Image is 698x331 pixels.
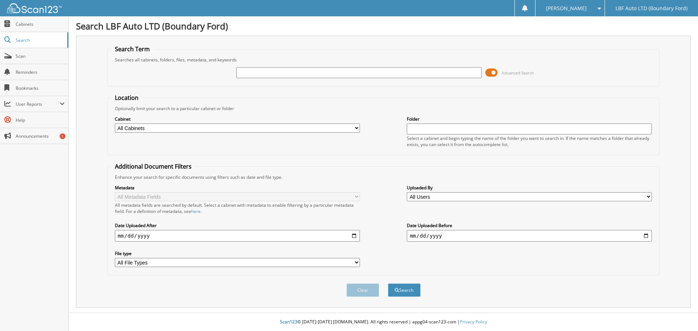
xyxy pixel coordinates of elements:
legend: Search Term [111,45,153,53]
div: Optionally limit your search to a particular cabinet or folder [111,105,656,112]
label: Date Uploaded Before [407,222,652,229]
legend: Additional Document Filters [111,162,195,170]
label: Metadata [115,185,360,191]
button: Clear [346,283,379,297]
span: Help [16,117,65,123]
div: Select a cabinet and begin typing the name of the folder you want to search in. If the name match... [407,135,652,148]
label: Uploaded By [407,185,652,191]
button: Search [388,283,421,297]
span: Advanced Search [502,70,534,76]
input: end [407,230,652,242]
legend: Location [111,94,142,102]
div: 1 [60,133,65,139]
span: Search [16,37,64,43]
label: Date Uploaded After [115,222,360,229]
span: Scan [16,53,65,59]
span: Announcements [16,133,65,139]
h1: Search LBF Auto LTD (Boundary Ford) [76,20,691,32]
div: © [DATE]-[DATE] [DOMAIN_NAME]. All rights reserved | appg04-scan123-com | [69,313,698,331]
span: Reminders [16,69,65,75]
div: Enhance your search for specific documents using filters such as date and file type. [111,174,656,180]
img: scan123-logo-white.svg [7,3,62,13]
label: File type [115,250,360,257]
a: Privacy Policy [460,319,487,325]
span: [PERSON_NAME] [546,6,587,11]
span: LBF Auto LTD (Boundary Ford) [615,6,687,11]
span: Cabinets [16,21,65,27]
span: Bookmarks [16,85,65,91]
input: start [115,230,360,242]
span: User Reports [16,101,60,107]
label: Folder [407,116,652,122]
label: Cabinet [115,116,360,122]
a: here [191,208,201,214]
iframe: Chat Widget [662,296,698,331]
div: All metadata fields are searched by default. Select a cabinet with metadata to enable filtering b... [115,202,360,214]
div: Searches all cabinets, folders, files, metadata, and keywords [111,57,656,63]
span: Scan123 [280,319,297,325]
